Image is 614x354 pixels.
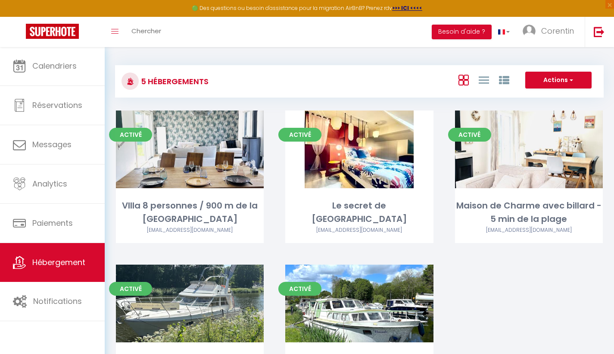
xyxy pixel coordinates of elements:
span: Réservations [32,100,82,111]
span: Calendriers [32,60,77,71]
span: Messages [32,139,72,150]
span: Notifications [33,296,82,307]
div: Airbnb [455,226,603,234]
a: ... Corentin [516,17,585,47]
span: Activé [278,282,321,296]
div: Maison de Charme avec billard - 5 min de la plage [455,199,603,226]
button: Besoin d'aide ? [432,25,492,39]
div: Le secret de [GEOGRAPHIC_DATA] [285,199,433,226]
span: Activé [448,128,491,142]
span: Corentin [541,25,574,36]
button: Actions [525,72,592,89]
div: Airbnb [116,226,264,234]
span: Chercher [131,26,161,35]
span: Activé [278,128,321,142]
span: Analytics [32,178,67,189]
img: Super Booking [26,24,79,39]
a: Vue en Box [458,73,469,87]
a: Chercher [125,17,168,47]
img: logout [594,26,605,37]
a: Vue en Liste [479,73,489,87]
h3: 5 Hébergements [139,72,209,91]
span: Paiements [32,218,73,228]
span: Activé [109,282,152,296]
span: Activé [109,128,152,142]
div: Airbnb [285,226,433,234]
img: ... [523,25,536,38]
a: Vue par Groupe [499,73,509,87]
a: >>> ICI <<<< [392,4,422,12]
span: Hébergement [32,257,85,268]
div: VIlla 8 personnes / 900 m de la [GEOGRAPHIC_DATA] [116,199,264,226]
